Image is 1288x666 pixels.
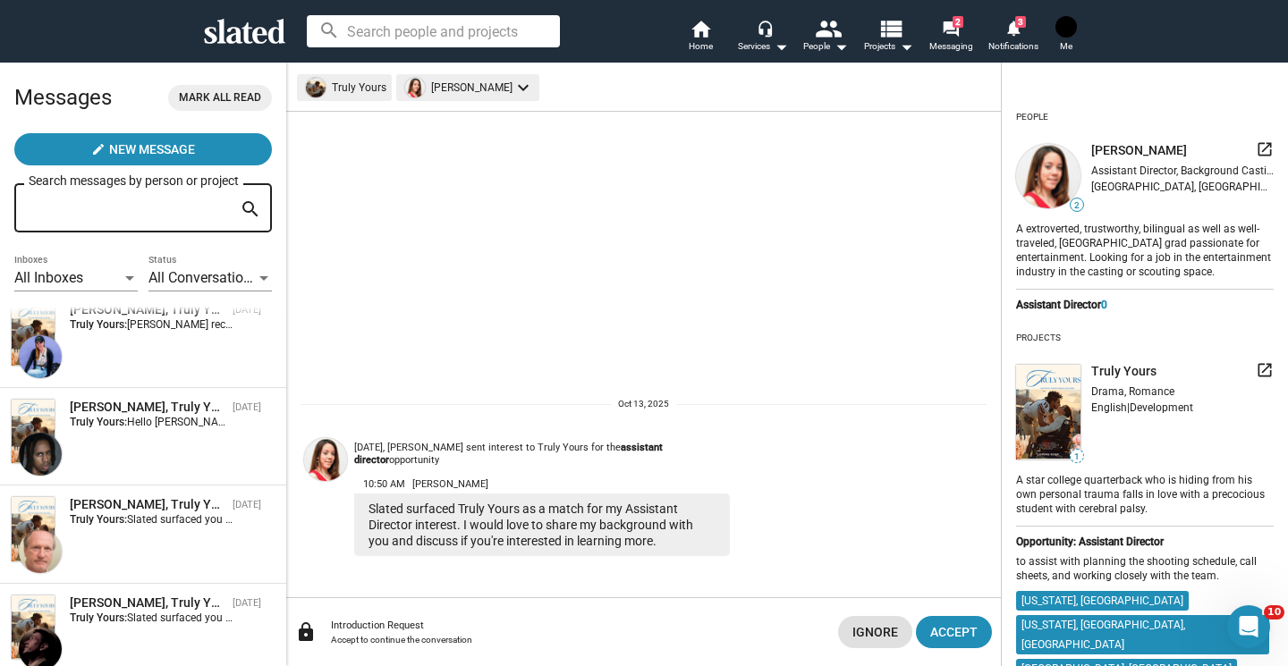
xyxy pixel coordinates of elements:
img: Truly Yours [12,497,55,561]
strong: Truly Yours: [70,318,127,331]
mat-icon: keyboard_arrow_down [513,77,534,98]
div: Slated surfaced Truly Yours as a match for my Assistant Director interest. I would love to share ... [354,493,730,556]
a: Home [669,18,732,57]
span: [PERSON_NAME] [1091,142,1187,159]
span: All Inboxes [14,269,83,286]
a: Mariel Ferry [301,434,351,560]
div: People [803,36,848,57]
button: Projects [857,18,919,57]
span: Mark all read [179,89,261,107]
img: Scott Anderson [19,530,62,573]
span: Slated surfaced you as a match for my project, Truly Yours. I would love to share more details wi... [127,611,1094,624]
span: Me [1060,36,1072,57]
span: English [1091,401,1127,414]
div: [DATE], [PERSON_NAME] sent interest to Truly Yours for the opportunity [354,442,730,468]
strong: Truly Yours: [70,611,127,624]
span: Ignore [852,616,898,648]
div: A extroverted, trustworthy, bilingual as well as well-traveled, [GEOGRAPHIC_DATA] grad passionate... [1016,219,1274,280]
span: All Conversations [148,269,258,286]
mat-icon: launch [1256,140,1274,158]
button: People [794,18,857,57]
span: 2 [953,16,963,28]
div: Assistant Director [1016,299,1274,311]
span: Truly Yours [1091,363,1157,380]
button: Ignore [838,616,912,648]
a: 2Messaging [919,18,982,57]
mat-icon: search [240,196,261,223]
img: Jessica Frew [1055,16,1077,38]
strong: Truly Yours: [70,416,127,428]
mat-icon: forum [942,20,959,37]
div: Projects [1016,325,1061,350]
mat-icon: home [690,18,711,39]
img: Truly Yours [12,400,55,463]
div: Opportunity: Assistant Director [1016,535,1274,548]
mat-icon: arrow_drop_down [830,36,852,57]
div: to assist with planning the shooting schedule, call sheets, and working closely with the team. [1016,555,1274,584]
img: Truly Yours [12,595,55,659]
span: Development [1130,401,1193,414]
span: Slated surfaced you as a match for my project, Truly Yours. I would love to share more details wi... [127,513,1052,526]
mat-icon: view_list [877,15,903,41]
mat-chip: [PERSON_NAME] [396,74,539,101]
strong: Truly Yours: [70,513,127,526]
button: New Message [14,133,272,165]
time: [DATE] [233,597,261,609]
span: | [1127,401,1130,414]
mat-icon: lock [295,621,317,643]
mat-icon: headset_mic [757,20,773,36]
span: Home [689,36,713,57]
mat-icon: create [91,142,106,156]
time: [DATE] [233,401,261,413]
div: People [1016,105,1048,130]
mat-icon: people [815,15,841,41]
div: Scott Anderson, Truly Yours [70,496,225,513]
img: undefined [1016,144,1080,208]
div: A star college quarterback who is hiding from his own personal trauma falls in love with a precoc... [1016,470,1274,517]
mat-icon: arrow_drop_down [770,36,792,57]
mat-icon: notifications [1004,19,1021,36]
span: 2 [1071,200,1083,211]
span: Accept [930,616,978,648]
img: Elena Weinberg [19,335,62,378]
img: Truly Yours [12,302,55,366]
mat-icon: launch [1256,361,1274,379]
button: Jessica FrewMe [1045,13,1088,59]
div: Jamie Buckner, Truly Yours [70,594,225,611]
button: Mark all read [168,85,272,111]
button: Accept [916,616,992,648]
div: [GEOGRAPHIC_DATA], [GEOGRAPHIC_DATA], [GEOGRAPHIC_DATA] [1091,181,1274,193]
span: 10 [1264,605,1284,620]
mat-icon: arrow_drop_down [895,36,917,57]
button: Services [732,18,794,57]
span: 10:50 AM [363,478,405,490]
span: Projects [864,36,913,57]
span: Messaging [929,36,973,57]
input: Search people and projects [307,15,560,47]
img: Mariel Ferry [304,438,347,481]
span: [PERSON_NAME] [412,478,488,490]
span: 3 [1015,16,1026,28]
img: undefined [405,78,425,97]
img: Devon Neath [19,433,62,476]
div: Assistant Director, Background Casting, Casting, Casting Director, Editor [1091,164,1274,177]
span: 0 [1101,299,1107,311]
h2: Messages [14,76,112,119]
a: 3Notifications [982,18,1045,57]
span: [PERSON_NAME] received your response. Thank you! [127,318,380,331]
span: New Message [109,133,195,165]
span: 1 [1071,451,1083,462]
div: Services [738,36,788,57]
div: Introduction Request [331,620,824,631]
img: undefined [1016,365,1080,460]
time: [DATE] [233,499,261,510]
mat-chip: [US_STATE], [GEOGRAPHIC_DATA], [GEOGRAPHIC_DATA] [1016,615,1269,654]
span: Notifications [988,36,1038,57]
iframe: Intercom live chat [1227,605,1270,648]
div: Accept to continue the conversation [331,635,824,645]
div: Devon Neath, Truly Yours [70,399,225,416]
mat-chip: [US_STATE], [GEOGRAPHIC_DATA] [1016,591,1189,611]
strong: assistant director [354,442,663,467]
span: Drama, Romance [1091,385,1174,398]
